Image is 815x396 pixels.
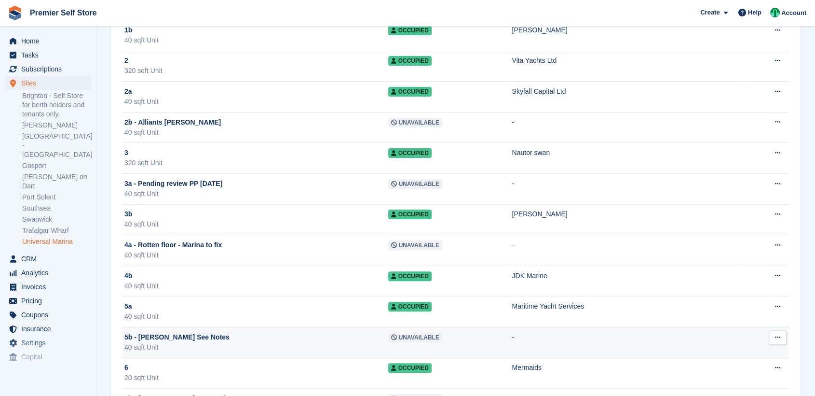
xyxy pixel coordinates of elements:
span: Subscriptions [21,62,79,76]
a: menu [5,62,91,76]
span: Occupied [388,56,432,66]
a: Southsea [22,204,91,213]
span: 4b [124,271,132,281]
span: Coupons [21,308,79,322]
div: 40 sqft Unit [124,311,388,322]
span: Occupied [388,271,432,281]
div: Maritime Yacht Services [512,301,743,311]
span: Occupied [388,363,432,373]
span: Occupied [388,302,432,311]
div: 20 sqft Unit [124,373,388,383]
a: menu [5,266,91,280]
a: Port Solent [22,193,91,202]
a: menu [5,294,91,308]
span: 4a - Rotten floor - Marina to fix [124,240,222,250]
span: Storefront [9,372,96,382]
td: - [512,174,743,205]
span: Capital [21,350,79,364]
span: Tasks [21,48,79,62]
a: menu [5,308,91,322]
a: [PERSON_NAME] [22,121,91,130]
a: menu [5,336,91,350]
a: Gosport [22,161,91,170]
div: [PERSON_NAME] [512,25,743,35]
div: 40 sqft Unit [124,35,388,45]
span: Help [748,8,761,17]
td: - [512,235,743,266]
div: 320 sqft Unit [124,66,388,76]
span: Home [21,34,79,48]
a: menu [5,280,91,294]
span: Account [781,8,806,18]
span: 3 [124,148,128,158]
span: 3a - Pending review PP [DATE] [124,179,222,189]
div: 40 sqft Unit [124,342,388,353]
a: Universal Marina [22,237,91,246]
div: 40 sqft Unit [124,281,388,291]
span: Unavailable [388,118,442,127]
span: Unavailable [388,333,442,342]
div: Nautor swan [512,148,743,158]
span: 5b - [PERSON_NAME] See Notes [124,332,230,342]
a: Trafalgar Wharf [22,226,91,235]
span: Create [700,8,720,17]
span: Pricing [21,294,79,308]
div: 40 sqft Unit [124,127,388,138]
div: [PERSON_NAME] [512,209,743,219]
span: 3b [124,209,132,219]
span: Occupied [388,26,432,35]
div: 40 sqft Unit [124,97,388,107]
span: Unavailable [388,240,442,250]
span: Settings [21,336,79,350]
span: Analytics [21,266,79,280]
span: 2b - Alliants [PERSON_NAME] [124,117,221,127]
a: menu [5,322,91,336]
a: Brighton - Self Store for berth holders and tenants only. [22,91,91,119]
div: 40 sqft Unit [124,250,388,260]
div: 320 sqft Unit [124,158,388,168]
span: 6 [124,363,128,373]
div: Skyfall Capital Ltd [512,86,743,97]
a: Premier Self Store [26,5,101,21]
div: 40 sqft Unit [124,189,388,199]
span: 1b [124,25,132,35]
span: 2 [124,56,128,66]
a: [PERSON_NAME] on Dart [22,172,91,191]
span: Insurance [21,322,79,336]
span: CRM [21,252,79,266]
a: menu [5,350,91,364]
a: menu [5,34,91,48]
td: - [512,327,743,358]
span: 2a [124,86,132,97]
a: Swanwick [22,215,91,224]
a: menu [5,76,91,90]
a: [GEOGRAPHIC_DATA] - [GEOGRAPHIC_DATA] [22,132,91,159]
span: Sites [21,76,79,90]
div: JDK Marine [512,271,743,281]
a: menu [5,48,91,62]
img: Peter Pring [770,8,780,17]
img: stora-icon-8386f47178a22dfd0bd8f6a31ec36ba5ce8667c1dd55bd0f319d3a0aa187defe.svg [8,6,22,20]
span: 5a [124,301,132,311]
span: Occupied [388,148,432,158]
div: Mermaids [512,363,743,373]
div: Vita Yachts Ltd [512,56,743,66]
td: - [512,112,743,143]
span: Occupied [388,87,432,97]
span: Occupied [388,210,432,219]
div: 40 sqft Unit [124,219,388,229]
a: menu [5,252,91,266]
span: Unavailable [388,179,442,189]
span: Invoices [21,280,79,294]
